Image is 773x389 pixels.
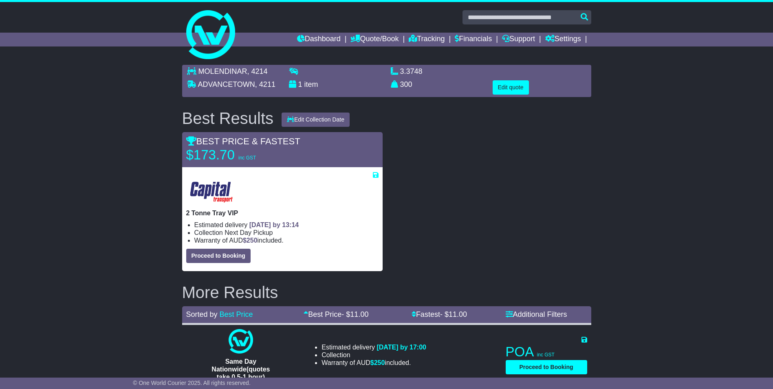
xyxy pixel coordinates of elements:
span: , 4211 [255,80,275,88]
span: $ [243,237,258,244]
a: Financials [455,33,492,46]
a: Quote/Book [350,33,399,46]
li: Collection [322,351,426,359]
button: Edit Collection Date [282,113,350,127]
a: Support [502,33,535,46]
button: Proceed to Booking [506,360,587,374]
span: [DATE] by 17:00 [377,344,426,351]
a: Additional Filters [506,310,567,318]
li: Estimated delivery [322,343,426,351]
button: Proceed to Booking [186,249,251,263]
a: Settings [545,33,581,46]
h2: More Results [182,283,591,301]
img: One World Courier: Same Day Nationwide(quotes take 0.5-1 hour) [229,329,253,354]
li: Collection [194,229,379,236]
span: 11.00 [350,310,368,318]
p: 2 Tonne Tray VIP [186,209,379,217]
span: Sorted by [186,310,218,318]
li: Estimated delivery [194,221,379,229]
span: © One World Courier 2025. All rights reserved. [133,380,251,386]
span: - $ [440,310,467,318]
div: Best Results [178,109,278,127]
span: inc GST [238,155,256,161]
span: $ [370,359,385,366]
span: item [304,80,318,88]
span: 11.00 [449,310,467,318]
a: Best Price- $11.00 [304,310,368,318]
button: Edit quote [493,80,529,95]
a: Dashboard [297,33,341,46]
span: Same Day Nationwide(quotes take 0.5-1 hour) [211,358,270,380]
li: Warranty of AUD included. [322,359,426,367]
span: 250 [247,237,258,244]
span: ADVANCETOWN [198,80,255,88]
span: 3.3748 [400,67,423,75]
span: 1 [298,80,302,88]
img: CapitalTransport: 2 Tonne Tray VIP [186,179,237,205]
span: BEST PRICE & FASTEST [186,136,300,146]
span: , 4214 [247,67,268,75]
span: 300 [400,80,412,88]
span: inc GST [537,352,555,358]
span: 250 [374,359,385,366]
span: Next Day Pickup [225,229,273,236]
span: - $ [341,310,368,318]
a: Tracking [409,33,445,46]
p: $173.70 [186,147,288,163]
span: [DATE] by 13:14 [249,221,299,228]
a: Best Price [220,310,253,318]
li: Warranty of AUD included. [194,236,379,244]
a: Fastest- $11.00 [412,310,467,318]
span: MOLENDINAR [198,67,247,75]
p: POA [506,344,587,360]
